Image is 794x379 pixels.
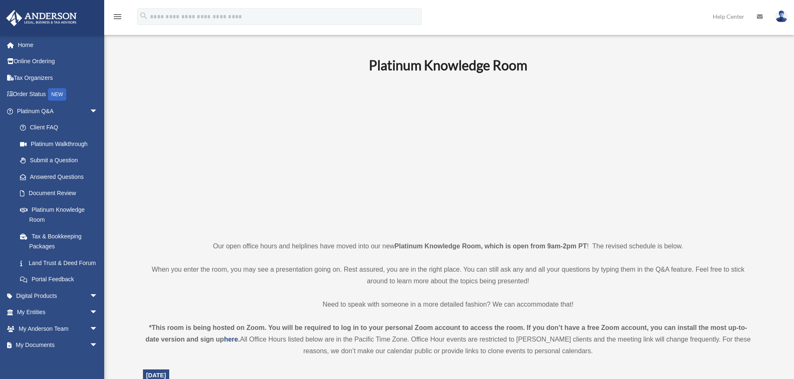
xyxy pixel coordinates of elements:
[12,271,110,288] a: Portal Feedback
[6,287,110,304] a: Digital Productsarrow_drop_down
[48,88,66,101] div: NEW
[12,136,110,152] a: Platinum Walkthrough
[6,37,110,53] a: Home
[6,337,110,354] a: My Documentsarrow_drop_down
[90,337,106,354] span: arrow_drop_down
[6,320,110,337] a: My Anderson Teamarrow_drop_down
[145,324,747,343] strong: *This room is being hosted on Zoom. You will be required to log in to your personal Zoom account ...
[12,185,110,202] a: Document Review
[395,243,587,250] strong: Platinum Knowledge Room, which is open from 9am-2pm PT
[12,119,110,136] a: Client FAQ
[12,152,110,169] a: Submit a Question
[6,53,110,70] a: Online Ordering
[90,103,106,120] span: arrow_drop_down
[4,10,79,26] img: Anderson Advisors Platinum Portal
[323,84,573,225] iframe: 231110_Toby_KnowledgeRoom
[113,12,123,22] i: menu
[238,336,240,343] strong: .
[90,287,106,305] span: arrow_drop_down
[6,86,110,103] a: Order StatusNEW
[113,15,123,22] a: menu
[146,372,166,379] span: [DATE]
[12,255,110,271] a: Land Trust & Deed Forum
[6,103,110,119] a: Platinum Q&Aarrow_drop_down
[6,69,110,86] a: Tax Organizers
[224,336,238,343] a: here
[139,11,148,20] i: search
[90,320,106,337] span: arrow_drop_down
[143,264,754,287] p: When you enter the room, you may see a presentation going on. Rest assured, you are in the right ...
[143,322,754,357] div: All Office Hours listed below are in the Pacific Time Zone. Office Hour events are restricted to ...
[90,304,106,321] span: arrow_drop_down
[775,10,788,22] img: User Pic
[12,201,106,228] a: Platinum Knowledge Room
[12,228,110,255] a: Tax & Bookkeeping Packages
[12,168,110,185] a: Answered Questions
[369,57,527,73] b: Platinum Knowledge Room
[6,304,110,321] a: My Entitiesarrow_drop_down
[143,299,754,310] p: Need to speak with someone in a more detailed fashion? We can accommodate that!
[143,240,754,252] p: Our open office hours and helplines have moved into our new ! The revised schedule is below.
